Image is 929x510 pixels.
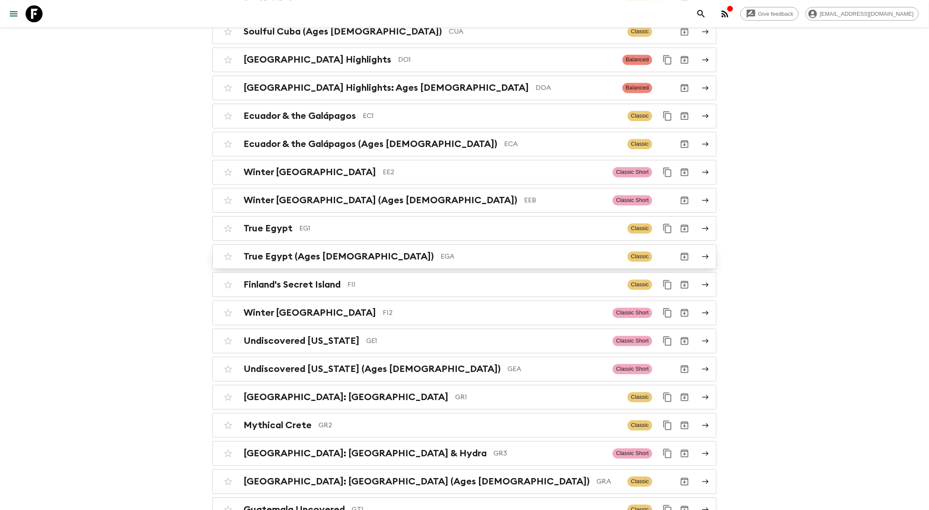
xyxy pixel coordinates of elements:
a: Winter [GEOGRAPHIC_DATA]EE2Classic ShortDuplicate for 45-59Archive [212,160,717,184]
button: search adventures [693,5,710,22]
span: Classic Short [613,195,652,205]
button: Archive [676,473,693,490]
a: Ecuador & the GalápagosEC1ClassicDuplicate for 45-59Archive [212,104,717,128]
button: Duplicate for 45-59 [659,389,676,406]
button: Archive [676,51,693,68]
span: [EMAIL_ADDRESS][DOMAIN_NAME] [815,11,918,17]
h2: [GEOGRAPHIC_DATA]: [GEOGRAPHIC_DATA] & Hydra [244,448,487,459]
a: Winter [GEOGRAPHIC_DATA]FI2Classic ShortDuplicate for 45-59Archive [212,300,717,325]
span: Classic [628,139,652,149]
span: Classic [628,26,652,37]
span: Classic Short [613,308,652,318]
button: Archive [676,276,693,293]
p: EGA [441,251,621,262]
p: GEA [508,364,606,374]
h2: Finland's Secret Island [244,279,341,290]
p: DO1 [398,55,616,65]
h2: [GEOGRAPHIC_DATA]: [GEOGRAPHIC_DATA] (Ages [DEMOGRAPHIC_DATA]) [244,476,590,487]
a: [GEOGRAPHIC_DATA]: [GEOGRAPHIC_DATA] & HydraGR3Classic ShortDuplicate for 45-59Archive [212,441,717,466]
button: Duplicate for 45-59 [659,332,676,349]
h2: True Egypt (Ages [DEMOGRAPHIC_DATA]) [244,251,434,262]
span: Classic [628,392,652,402]
a: Give feedback [740,7,799,20]
p: GR2 [318,420,621,430]
span: Balanced [622,55,652,65]
button: Duplicate for 45-59 [659,51,676,68]
p: EG1 [299,223,621,233]
h2: Undiscovered [US_STATE] [244,335,359,346]
a: [GEOGRAPHIC_DATA] Highlights: Ages [DEMOGRAPHIC_DATA]DOABalancedArchive [212,75,717,100]
h2: [GEOGRAPHIC_DATA] Highlights: Ages [DEMOGRAPHIC_DATA] [244,82,529,93]
p: GRA [596,476,621,487]
a: True EgyptEG1ClassicDuplicate for 45-59Archive [212,216,717,241]
p: FI1 [347,279,621,290]
h2: Ecuador & the Galápagos (Ages [DEMOGRAPHIC_DATA]) [244,138,497,150]
p: FI2 [383,308,606,318]
h2: Undiscovered [US_STATE] (Ages [DEMOGRAPHIC_DATA]) [244,363,501,375]
button: Duplicate for 45-59 [659,164,676,181]
p: EEB [524,195,606,205]
a: Ecuador & the Galápagos (Ages [DEMOGRAPHIC_DATA])ECAClassicArchive [212,132,717,156]
button: Archive [676,79,693,96]
button: Archive [676,389,693,406]
span: Give feedback [754,11,798,17]
p: CUA [449,26,621,37]
button: Duplicate for 45-59 [659,304,676,321]
p: GR1 [455,392,621,402]
button: Archive [676,192,693,209]
h2: Winter [GEOGRAPHIC_DATA] (Ages [DEMOGRAPHIC_DATA]) [244,195,517,206]
button: Archive [676,164,693,181]
button: Duplicate for 45-59 [659,107,676,124]
button: Archive [676,135,693,153]
a: [GEOGRAPHIC_DATA]: [GEOGRAPHIC_DATA]GR1ClassicDuplicate for 45-59Archive [212,385,717,409]
a: [GEOGRAPHIC_DATA]: [GEOGRAPHIC_DATA] (Ages [DEMOGRAPHIC_DATA])GRAClassicArchive [212,469,717,494]
span: Classic Short [613,167,652,177]
button: Archive [676,304,693,321]
button: Archive [676,220,693,237]
button: Archive [676,417,693,434]
span: Balanced [622,83,652,93]
h2: True Egypt [244,223,292,234]
span: Classic [628,223,652,233]
a: Mythical CreteGR2ClassicDuplicate for 45-59Archive [212,413,717,438]
h2: Soulful Cuba (Ages [DEMOGRAPHIC_DATA]) [244,26,442,37]
a: Undiscovered [US_STATE]GE1Classic ShortDuplicate for 45-59Archive [212,328,717,353]
h2: Winter [GEOGRAPHIC_DATA] [244,307,376,318]
h2: Ecuador & the Galápagos [244,110,356,121]
button: Archive [676,248,693,265]
h2: Winter [GEOGRAPHIC_DATA] [244,167,376,178]
button: Duplicate for 45-59 [659,276,676,293]
span: Classic [628,251,652,262]
p: DOA [536,83,616,93]
span: Classic Short [613,448,652,458]
p: ECA [504,139,621,149]
span: Classic [628,279,652,290]
a: True Egypt (Ages [DEMOGRAPHIC_DATA])EGAClassicArchive [212,244,717,269]
button: Archive [676,445,693,462]
p: GE1 [366,336,606,346]
button: Duplicate for 45-59 [659,220,676,237]
a: Undiscovered [US_STATE] (Ages [DEMOGRAPHIC_DATA])GEAClassic ShortArchive [212,357,717,381]
h2: [GEOGRAPHIC_DATA]: [GEOGRAPHIC_DATA] [244,392,448,403]
a: [GEOGRAPHIC_DATA] HighlightsDO1BalancedDuplicate for 45-59Archive [212,47,717,72]
a: Finland's Secret IslandFI1ClassicDuplicate for 45-59Archive [212,272,717,297]
button: menu [5,5,22,22]
h2: Mythical Crete [244,420,312,431]
button: Archive [676,360,693,377]
span: Classic [628,420,652,430]
button: Duplicate for 45-59 [659,417,676,434]
h2: [GEOGRAPHIC_DATA] Highlights [244,54,391,65]
button: Archive [676,332,693,349]
span: Classic Short [613,336,652,346]
button: Duplicate for 45-59 [659,445,676,462]
span: Classic Short [613,364,652,374]
a: Winter [GEOGRAPHIC_DATA] (Ages [DEMOGRAPHIC_DATA])EEBClassic ShortArchive [212,188,717,213]
p: GR3 [493,448,606,458]
p: EE2 [383,167,606,177]
button: Archive [676,107,693,124]
p: EC1 [363,111,621,121]
div: [EMAIL_ADDRESS][DOMAIN_NAME] [806,7,919,20]
span: Classic [628,111,652,121]
button: Archive [676,23,693,40]
a: Soulful Cuba (Ages [DEMOGRAPHIC_DATA])CUAClassicArchive [212,19,717,44]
